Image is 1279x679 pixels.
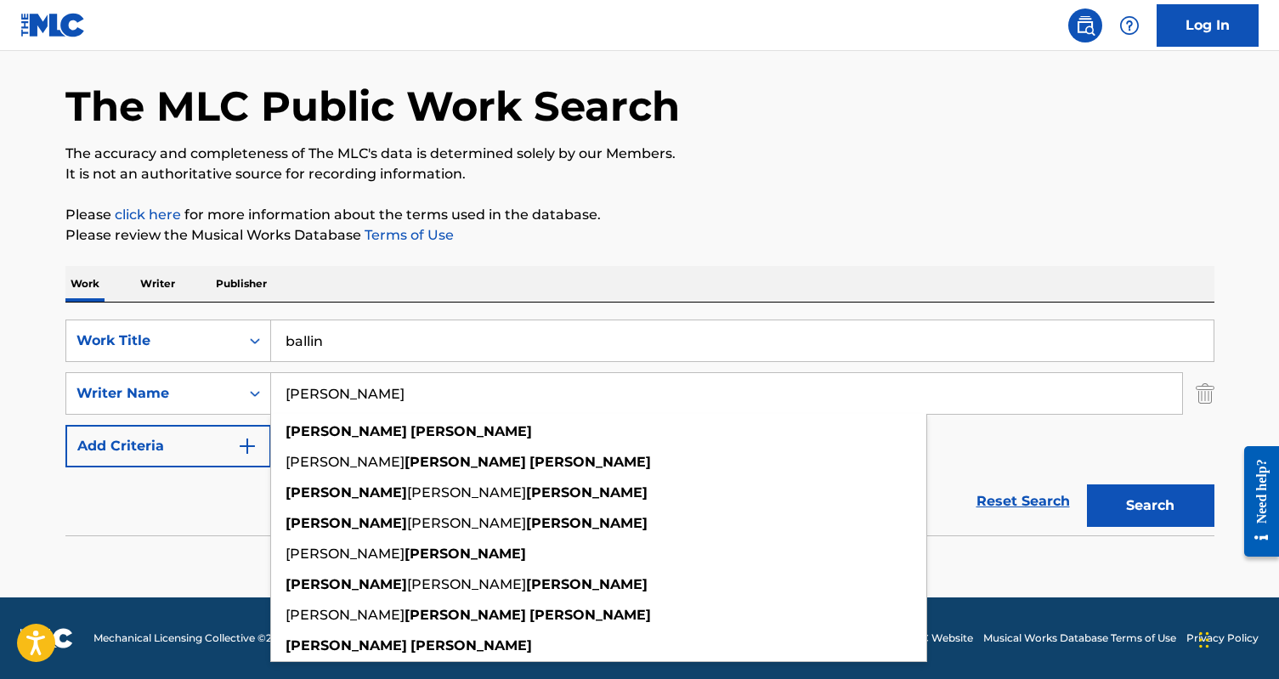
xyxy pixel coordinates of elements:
[65,320,1214,535] form: Search Form
[410,423,532,439] strong: [PERSON_NAME]
[407,576,526,592] span: [PERSON_NAME]
[410,637,532,654] strong: [PERSON_NAME]
[65,144,1214,164] p: The accuracy and completeness of The MLC's data is determined solely by our Members.
[361,227,454,243] a: Terms of Use
[405,546,526,562] strong: [PERSON_NAME]
[529,607,651,623] strong: [PERSON_NAME]
[1231,433,1279,570] iframe: Resource Center
[885,631,973,646] a: The MLC Website
[65,425,271,467] button: Add Criteria
[286,576,407,592] strong: [PERSON_NAME]
[286,454,405,470] span: [PERSON_NAME]
[20,628,73,648] img: logo
[1186,631,1259,646] a: Privacy Policy
[237,436,257,456] img: 9d2ae6d4665cec9f34b9.svg
[65,266,105,302] p: Work
[76,331,229,351] div: Work Title
[286,423,407,439] strong: [PERSON_NAME]
[286,515,407,531] strong: [PERSON_NAME]
[65,205,1214,225] p: Please for more information about the terms used in the database.
[405,454,526,470] strong: [PERSON_NAME]
[65,81,680,132] h1: The MLC Public Work Search
[1119,15,1140,36] img: help
[65,225,1214,246] p: Please review the Musical Works Database
[286,637,407,654] strong: [PERSON_NAME]
[1087,484,1214,527] button: Search
[968,483,1078,520] a: Reset Search
[76,383,229,404] div: Writer Name
[1199,614,1209,665] div: Drag
[407,484,526,501] span: [PERSON_NAME]
[1068,8,1102,42] a: Public Search
[135,266,180,302] p: Writer
[286,484,407,501] strong: [PERSON_NAME]
[526,576,648,592] strong: [PERSON_NAME]
[405,607,526,623] strong: [PERSON_NAME]
[20,13,86,37] img: MLC Logo
[115,207,181,223] a: click here
[529,454,651,470] strong: [PERSON_NAME]
[1194,597,1279,679] iframe: Chat Widget
[526,484,648,501] strong: [PERSON_NAME]
[1075,15,1095,36] img: search
[211,266,272,302] p: Publisher
[1157,4,1259,47] a: Log In
[1196,372,1214,415] img: Delete Criterion
[1112,8,1146,42] div: Help
[93,631,291,646] span: Mechanical Licensing Collective © 2025
[65,164,1214,184] p: It is not an authoritative source for recording information.
[983,631,1176,646] a: Musical Works Database Terms of Use
[286,546,405,562] span: [PERSON_NAME]
[407,515,526,531] span: [PERSON_NAME]
[526,515,648,531] strong: [PERSON_NAME]
[286,607,405,623] span: [PERSON_NAME]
